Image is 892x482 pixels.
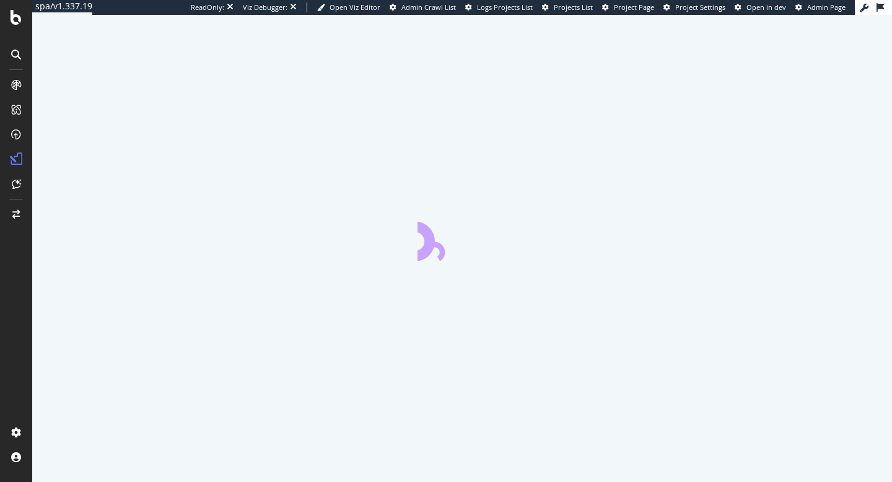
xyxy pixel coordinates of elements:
[807,2,846,12] span: Admin Page
[542,2,593,12] a: Projects List
[602,2,654,12] a: Project Page
[477,2,533,12] span: Logs Projects List
[317,2,380,12] a: Open Viz Editor
[795,2,846,12] a: Admin Page
[554,2,593,12] span: Projects List
[191,2,224,12] div: ReadOnly:
[614,2,654,12] span: Project Page
[663,2,725,12] a: Project Settings
[735,2,786,12] a: Open in dev
[675,2,725,12] span: Project Settings
[330,2,380,12] span: Open Viz Editor
[243,2,287,12] div: Viz Debugger:
[390,2,456,12] a: Admin Crawl List
[746,2,786,12] span: Open in dev
[465,2,533,12] a: Logs Projects List
[401,2,456,12] span: Admin Crawl List
[418,216,507,261] div: animation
